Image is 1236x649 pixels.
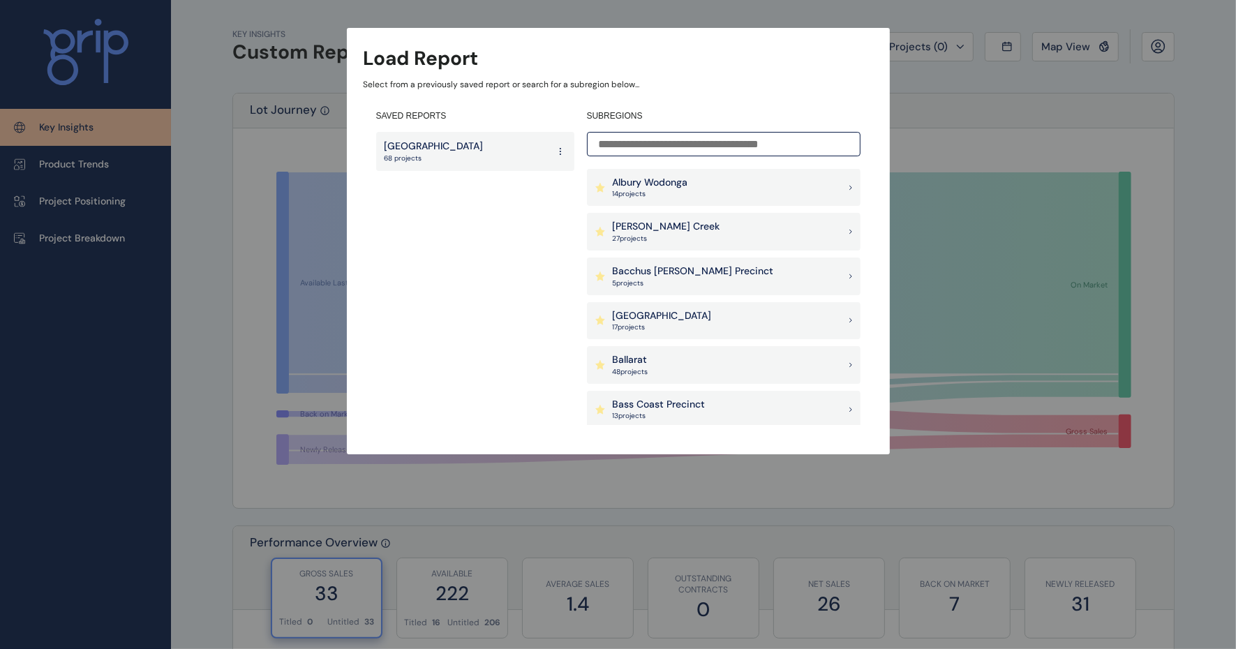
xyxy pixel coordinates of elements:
p: Bacchus [PERSON_NAME] Precinct [613,264,774,278]
p: 17 project s [613,322,712,332]
h4: SAVED REPORTS [376,110,574,122]
p: 68 projects [385,154,484,163]
p: 27 project s [613,234,720,244]
p: Select from a previously saved report or search for a subregion below... [364,79,873,91]
h3: Load Report [364,45,479,72]
p: [GEOGRAPHIC_DATA] [613,309,712,323]
p: Ballarat [613,353,648,367]
p: [PERSON_NAME] Creek [613,220,720,234]
p: 5 project s [613,278,774,288]
h4: SUBREGIONS [587,110,861,122]
p: Bass Coast Precinct [613,398,706,412]
p: 14 project s [613,189,688,199]
p: 13 project s [613,411,706,421]
p: [GEOGRAPHIC_DATA] [385,140,484,154]
p: 48 project s [613,367,648,377]
p: Albury Wodonga [613,176,688,190]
